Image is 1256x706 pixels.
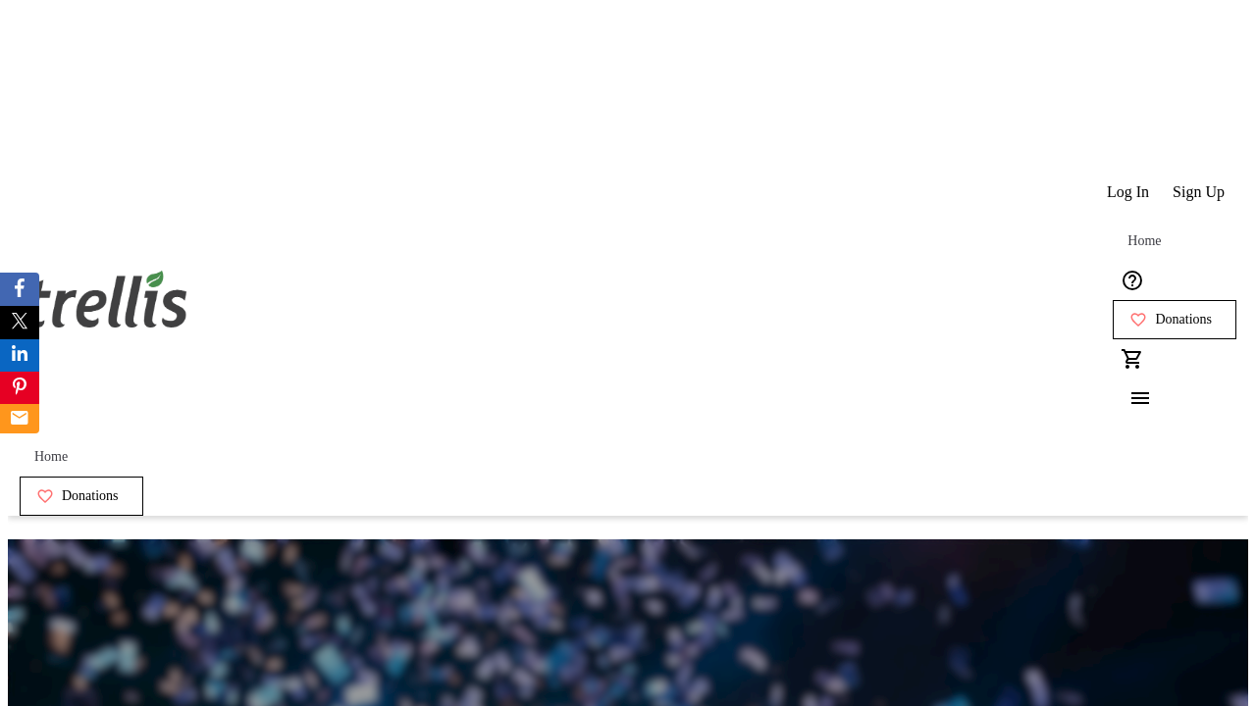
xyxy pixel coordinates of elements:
button: Log In [1095,173,1161,212]
a: Donations [20,477,143,516]
span: Sign Up [1173,183,1225,201]
span: Donations [1155,312,1212,328]
span: Log In [1107,183,1149,201]
a: Home [1113,222,1176,261]
button: Menu [1113,378,1152,418]
a: Home [20,437,82,477]
button: Help [1113,261,1152,300]
span: Home [34,449,68,465]
img: Orient E2E Organization r8754XgtpR's Logo [20,249,194,347]
a: Donations [1113,300,1236,339]
button: Sign Up [1161,173,1236,212]
span: Donations [62,488,119,504]
span: Home [1127,233,1161,249]
button: Cart [1113,339,1152,378]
